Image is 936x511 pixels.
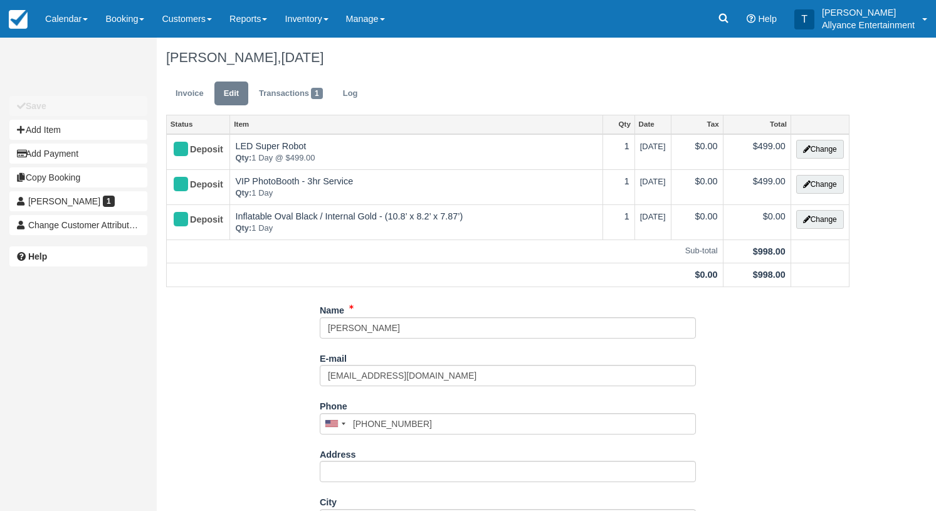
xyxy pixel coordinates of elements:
a: Tax [671,115,723,133]
button: Save [9,96,147,116]
span: [DATE] [281,50,323,65]
button: Copy Booking [9,167,147,187]
a: Item [230,115,602,133]
div: United States: +1 [320,414,349,434]
button: Change [796,175,844,194]
label: City [320,492,337,509]
a: Help [9,246,147,266]
button: Add Item [9,120,147,140]
a: Qty [603,115,634,133]
span: Change Customer Attribution [28,220,141,230]
strong: Qty [235,188,251,198]
td: LED Super Robot [230,134,603,170]
div: Deposit [172,210,214,230]
td: $0.00 [671,204,723,240]
strong: $998.00 [753,246,786,256]
td: $0.00 [723,204,791,240]
p: Allyance Entertainment [822,19,915,31]
div: Deposit [172,140,214,160]
div: Deposit [172,175,214,195]
a: Status [167,115,229,133]
span: [DATE] [640,212,666,221]
em: Sub-total [172,245,718,257]
button: Change Customer Attribution [9,215,147,235]
td: 1 [603,204,634,240]
td: Inflatable Oval Black / Internal Gold - (10.8’ x 8.2’ x 7.87’) [230,204,603,240]
a: Log [334,82,367,106]
a: Transactions1 [250,82,332,106]
button: Change [796,140,844,159]
span: [PERSON_NAME] [28,196,100,206]
em: 1 Day [235,187,597,199]
td: VIP PhotoBooth - 3hr Service [230,169,603,204]
a: Total [723,115,791,133]
strong: Qty [235,153,251,162]
td: $499.00 [723,169,791,204]
a: Edit [214,82,248,106]
b: Help [28,251,47,261]
label: Name [320,300,344,317]
td: $0.00 [671,169,723,204]
h1: [PERSON_NAME], [166,50,849,65]
td: 1 [603,134,634,170]
span: [DATE] [640,177,666,186]
label: Address [320,444,356,461]
td: 1 [603,169,634,204]
strong: $998.00 [753,270,786,280]
img: checkfront-main-nav-mini-logo.png [9,10,28,29]
a: [PERSON_NAME] 1 [9,191,147,211]
strong: $0.00 [695,270,718,280]
a: Invoice [166,82,213,106]
i: Help [747,14,755,23]
strong: Qty [235,223,251,233]
label: Phone [320,396,347,413]
em: 1 Day [235,223,597,234]
label: E-mail [320,348,347,366]
button: Change [796,210,844,229]
td: $499.00 [723,134,791,170]
p: [PERSON_NAME] [822,6,915,19]
span: Help [758,14,777,24]
span: 1 [103,196,115,207]
span: 1 [311,88,323,99]
b: Save [26,101,46,111]
button: Add Payment [9,144,147,164]
span: [DATE] [640,142,666,151]
a: Date [635,115,671,133]
em: 1 Day @ $499.00 [235,152,597,164]
td: $0.00 [671,134,723,170]
div: T [794,9,814,29]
